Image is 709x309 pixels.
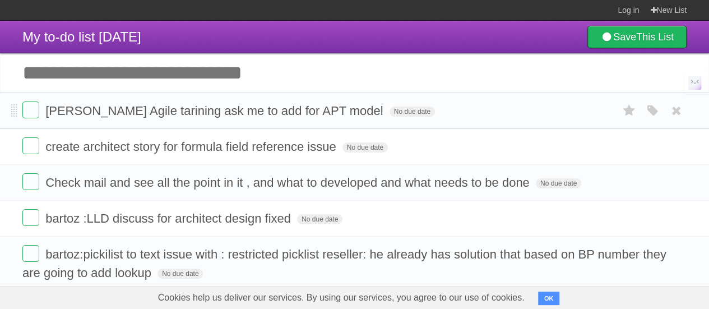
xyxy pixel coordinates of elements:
span: bartoz:pickilist to text issue with : restricted picklist reseller: he already has solution that ... [22,247,666,280]
label: Done [22,209,39,226]
a: SaveThis List [587,26,687,48]
label: Star task [618,102,640,120]
span: No due date [390,107,435,117]
label: Done [22,102,39,118]
label: Done [22,245,39,262]
span: No due date [297,214,342,224]
button: OK [538,292,560,305]
span: No due date [342,142,388,153]
span: [PERSON_NAME] Agile tarining ask me to add for APT model [45,104,386,118]
span: bartoz :LLD discuss for architect design fixed [45,211,294,225]
span: No due date [536,178,581,188]
span: Check mail and see all the point in it , and what to developed and what needs to be done [45,176,532,190]
label: Done [22,173,39,190]
label: Done [22,137,39,154]
span: No due date [157,269,203,279]
b: This List [636,31,674,43]
span: My to-do list [DATE] [22,29,141,44]
span: create architect story for formula field reference issue [45,140,339,154]
span: Cookies help us deliver our services. By using our services, you agree to our use of cookies. [147,287,536,309]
